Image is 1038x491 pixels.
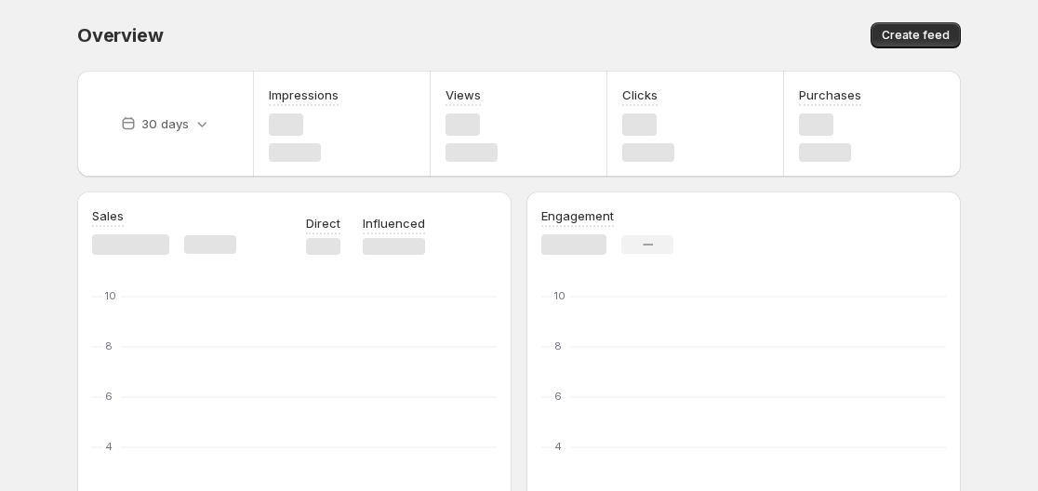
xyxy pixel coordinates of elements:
text: 10 [105,289,116,302]
text: 10 [554,289,566,302]
text: 6 [105,390,113,403]
h3: Clicks [622,86,658,104]
h3: Purchases [799,86,861,104]
text: 4 [105,440,113,453]
p: Influenced [363,214,425,232]
text: 4 [554,440,562,453]
p: Direct [306,214,340,232]
text: 6 [554,390,562,403]
p: 30 days [141,114,189,133]
h3: Views [446,86,481,104]
span: Overview [77,24,163,46]
button: Create feed [871,22,961,48]
text: 8 [554,339,562,352]
h3: Engagement [541,206,614,225]
h3: Impressions [269,86,339,104]
text: 8 [105,339,113,352]
h3: Sales [92,206,124,225]
span: Create feed [882,28,950,43]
